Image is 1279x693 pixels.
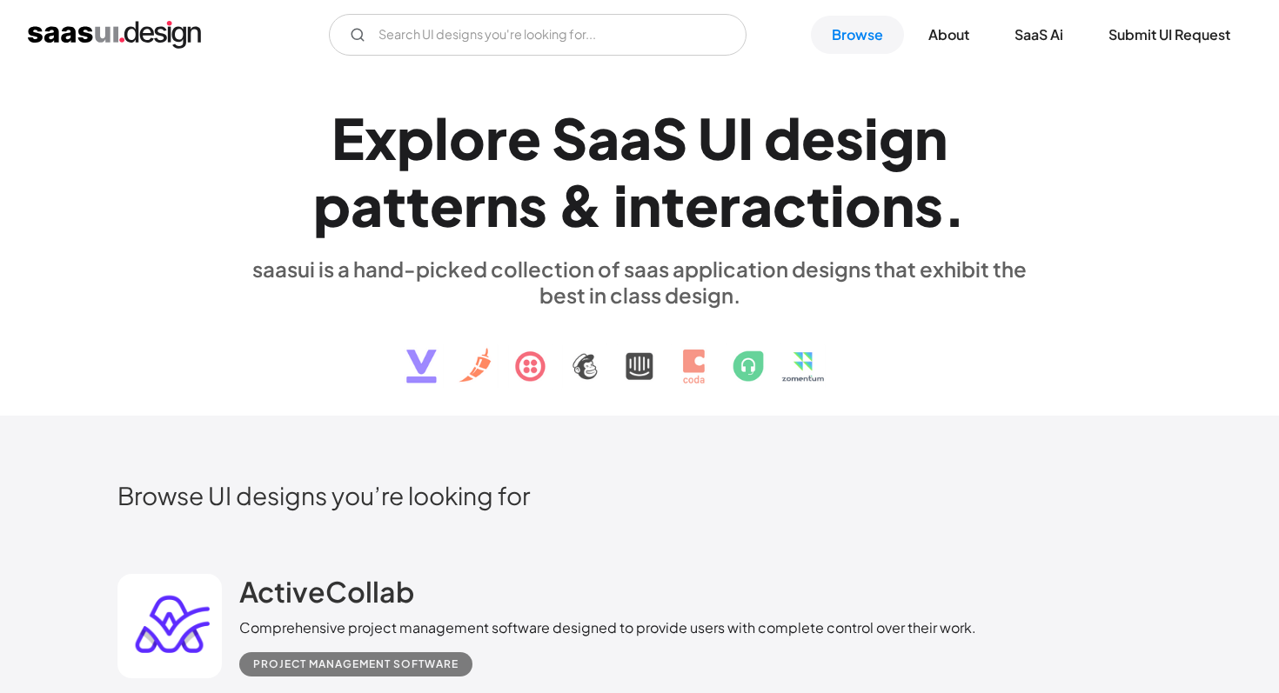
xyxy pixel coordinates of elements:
div: U [698,104,738,171]
div: n [628,171,661,238]
div: E [331,104,365,171]
div: i [864,104,879,171]
div: o [845,171,881,238]
div: s [835,104,864,171]
input: Search UI designs you're looking for... [329,14,747,56]
div: s [914,171,943,238]
div: & [558,171,603,238]
a: SaaS Ai [994,16,1084,54]
div: r [719,171,740,238]
div: e [685,171,719,238]
div: I [738,104,753,171]
div: o [449,104,485,171]
div: d [764,104,801,171]
div: n [881,171,914,238]
div: e [801,104,835,171]
div: n [914,104,948,171]
div: a [587,104,619,171]
div: r [485,104,507,171]
a: home [28,21,201,49]
div: S [552,104,587,171]
div: Project Management Software [253,654,459,675]
a: About [907,16,990,54]
div: Comprehensive project management software designed to provide users with complete control over th... [239,617,976,638]
form: Email Form [329,14,747,56]
div: t [807,171,830,238]
div: p [397,104,434,171]
div: n [485,171,519,238]
div: p [313,171,351,238]
div: c [773,171,807,238]
div: t [661,171,685,238]
div: e [507,104,541,171]
div: t [383,171,406,238]
div: saasui is a hand-picked collection of saas application designs that exhibit the best in class des... [239,256,1040,308]
div: r [464,171,485,238]
a: ActiveCollab [239,574,414,617]
h1: Explore SaaS UI design patterns & interactions. [239,104,1040,238]
a: Submit UI Request [1088,16,1251,54]
div: g [879,104,914,171]
div: x [365,104,397,171]
div: l [434,104,449,171]
div: . [943,171,966,238]
div: t [406,171,430,238]
a: Browse [811,16,904,54]
div: S [652,104,687,171]
div: i [830,171,845,238]
div: i [613,171,628,238]
h2: Browse UI designs you’re looking for [117,480,1162,510]
div: s [519,171,547,238]
div: e [430,171,464,238]
div: a [619,104,652,171]
div: a [740,171,773,238]
img: text, icon, saas logo [376,308,903,398]
h2: ActiveCollab [239,574,414,609]
div: a [351,171,383,238]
